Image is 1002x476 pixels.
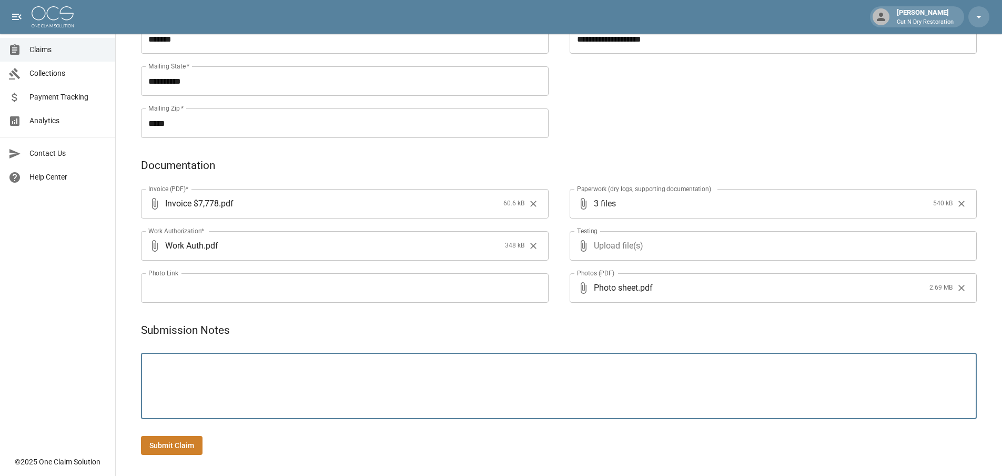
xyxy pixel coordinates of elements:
button: Clear [525,196,541,212]
label: Testing [577,226,598,235]
span: 2.69 MB [929,283,953,293]
span: . pdf [204,240,218,252]
span: Work Auth [165,240,204,252]
span: . pdf [638,282,653,294]
span: Payment Tracking [29,92,107,103]
label: Mailing Zip [148,104,184,113]
img: ocs-logo-white-transparent.png [32,6,74,27]
label: Photo Link [148,269,178,277]
span: 60.6 kB [503,199,524,209]
span: 540 kB [933,199,953,209]
span: Invoice $7,778 [165,197,219,210]
label: Photos (PDF) [577,269,614,277]
button: Clear [954,196,969,212]
span: Help Center [29,172,107,183]
label: Work Authorization* [148,226,205,235]
label: Invoice (PDF)* [148,184,189,193]
button: Clear [954,280,969,296]
span: Analytics [29,115,107,126]
span: 3 files [594,189,929,219]
button: open drawer [6,6,27,27]
span: 348 kB [505,241,524,251]
span: Claims [29,44,107,55]
p: Cut N Dry Restoration [897,18,954,27]
div: © 2025 One Claim Solution [15,457,100,467]
div: [PERSON_NAME] [893,7,958,26]
span: Contact Us [29,148,107,159]
span: Collections [29,68,107,79]
button: Clear [525,238,541,254]
span: Upload file(s) [594,231,949,261]
span: . pdf [219,197,234,210]
label: Mailing State [148,62,189,71]
span: Photo sheet [594,282,638,294]
label: Paperwork (dry logs, supporting documentation) [577,184,711,193]
button: Submit Claim [141,436,203,455]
